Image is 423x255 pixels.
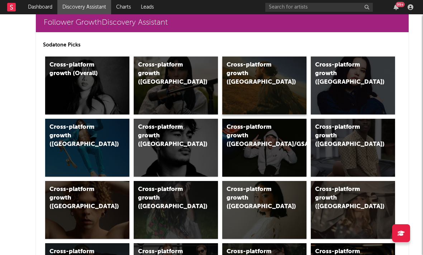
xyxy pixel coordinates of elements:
div: Cross-platform growth ([GEOGRAPHIC_DATA]) [138,61,199,87]
a: Cross-platform growth (Overall) [45,57,129,114]
a: Cross-platform growth ([GEOGRAPHIC_DATA]) [222,181,306,239]
a: Cross-platform growth ([GEOGRAPHIC_DATA]) [134,57,218,114]
a: Cross-platform growth ([GEOGRAPHIC_DATA]/GSA) [222,119,306,177]
a: Cross-platform growth ([GEOGRAPHIC_DATA]) [222,57,306,114]
a: Cross-platform growth ([GEOGRAPHIC_DATA]) [45,119,129,177]
a: Cross-platform growth ([GEOGRAPHIC_DATA]) [134,119,218,177]
div: Cross-platform growth ([GEOGRAPHIC_DATA]) [49,123,110,149]
a: Cross-platform growth ([GEOGRAPHIC_DATA]) [311,119,395,177]
div: Cross-platform growth ([GEOGRAPHIC_DATA]) [49,185,110,211]
a: Cross-platform growth ([GEOGRAPHIC_DATA]) [311,57,395,114]
div: Cross-platform growth ([GEOGRAPHIC_DATA]) [227,61,287,87]
a: Cross-platform growth ([GEOGRAPHIC_DATA]) [134,181,218,239]
div: 99 + [396,2,405,7]
div: Cross-platform growth (Overall) [49,61,110,78]
div: Cross-platform growth ([GEOGRAPHIC_DATA]/GSA) [227,123,287,149]
p: Sodatone Picks [43,41,401,49]
div: Cross-platform growth ([GEOGRAPHIC_DATA]) [315,185,376,211]
div: Cross-platform growth ([GEOGRAPHIC_DATA]) [138,185,199,211]
a: Follower GrowthDiscovery Assistant [36,13,409,32]
div: Cross-platform growth ([GEOGRAPHIC_DATA]) [138,123,199,149]
div: Cross-platform growth ([GEOGRAPHIC_DATA]) [315,123,376,149]
button: 99+ [394,4,399,10]
div: Cross-platform growth ([GEOGRAPHIC_DATA]) [315,61,376,87]
a: Cross-platform growth ([GEOGRAPHIC_DATA]) [311,181,395,239]
input: Search for artists [265,3,373,12]
a: Cross-platform growth ([GEOGRAPHIC_DATA]) [45,181,129,239]
div: Cross-platform growth ([GEOGRAPHIC_DATA]) [227,185,287,211]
